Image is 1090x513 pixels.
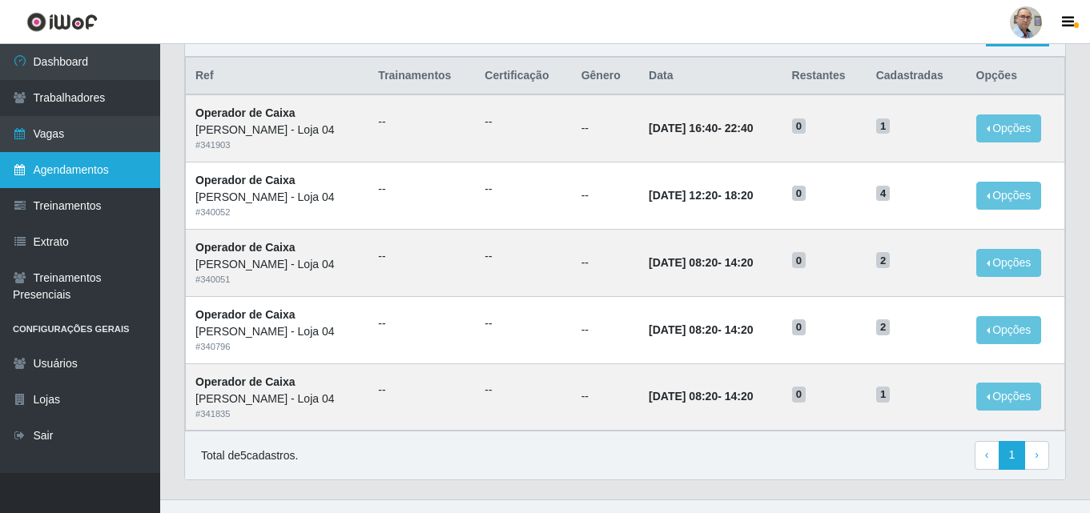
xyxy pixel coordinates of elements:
td: -- [572,296,639,363]
button: Opções [976,383,1042,411]
strong: Operador de Caixa [195,375,296,388]
div: # 341903 [195,138,359,152]
p: Total de 5 cadastros. [201,447,298,464]
time: [DATE] 08:20 [649,256,718,269]
a: 1 [999,441,1026,470]
div: # 340796 [195,340,359,354]
nav: pagination [975,441,1049,470]
time: 18:20 [725,189,754,202]
span: 1 [876,118,891,134]
div: [PERSON_NAME] - Loja 04 [195,189,359,206]
ul: -- [485,315,561,332]
div: [PERSON_NAME] - Loja 04 [195,391,359,407]
strong: Operador de Caixa [195,241,296,254]
div: # 340052 [195,206,359,219]
ul: -- [378,382,465,399]
strong: - [649,256,753,269]
th: Cadastradas [867,58,967,95]
ul: -- [485,181,561,198]
ul: -- [378,181,465,198]
td: -- [572,94,639,162]
div: [PERSON_NAME] - Loja 04 [195,256,359,273]
a: Next [1024,441,1049,470]
ul: -- [378,248,465,265]
span: 2 [876,252,891,268]
span: 4 [876,186,891,202]
time: 14:20 [725,256,754,269]
div: # 341835 [195,407,359,421]
th: Gênero [572,58,639,95]
div: [PERSON_NAME] - Loja 04 [195,323,359,340]
span: ‹ [985,448,989,461]
th: Opções [967,58,1065,95]
td: -- [572,229,639,296]
th: Data [639,58,782,95]
strong: Operador de Caixa [195,174,296,186]
span: 0 [792,252,806,268]
th: Trainamentos [368,58,475,95]
time: [DATE] 08:20 [649,323,718,336]
ul: -- [485,382,561,399]
span: 1 [876,387,891,403]
td: -- [572,363,639,431]
time: [DATE] 08:20 [649,390,718,403]
ul: -- [485,248,561,265]
th: Certificação [475,58,571,95]
span: 2 [876,319,891,335]
ul: -- [378,114,465,130]
span: 0 [792,387,806,403]
strong: Operador de Caixa [195,308,296,321]
strong: - [649,189,753,202]
time: [DATE] 16:40 [649,122,718,134]
th: Ref [186,58,369,95]
span: › [1035,448,1039,461]
strong: - [649,122,753,134]
strong: - [649,323,753,336]
div: # 340051 [195,273,359,287]
button: Opções [976,316,1042,344]
a: Previous [975,441,1000,470]
th: Restantes [782,58,867,95]
button: Opções [976,182,1042,210]
span: 0 [792,319,806,335]
ul: -- [378,315,465,332]
time: [DATE] 12:20 [649,189,718,202]
button: Opções [976,114,1042,142]
time: 14:20 [725,323,754,336]
span: 0 [792,118,806,134]
img: CoreUI Logo [26,12,98,32]
ul: -- [485,114,561,130]
strong: Operador de Caixa [195,106,296,119]
td: -- [572,162,639,230]
strong: - [649,390,753,403]
time: 22:40 [725,122,754,134]
span: 0 [792,186,806,202]
div: [PERSON_NAME] - Loja 04 [195,122,359,138]
time: 14:20 [725,390,754,403]
button: Opções [976,249,1042,277]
